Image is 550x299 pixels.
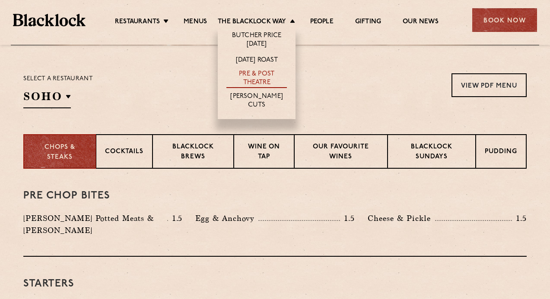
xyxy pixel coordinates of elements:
h2: SOHO [23,89,71,108]
p: Blacklock Sundays [397,142,467,163]
p: Select a restaurant [23,73,93,85]
h3: Pre Chop Bites [23,190,527,201]
p: Cocktails [105,147,143,158]
img: BL_Textured_Logo-footer-cropped.svg [13,14,86,26]
a: [DATE] Roast [236,56,278,66]
p: [PERSON_NAME] Potted Meats & [PERSON_NAME] [23,212,167,236]
p: 1.5 [340,213,355,224]
p: Wine on Tap [243,142,285,163]
a: Butcher Price [DATE] [226,31,287,50]
a: View PDF Menu [451,73,527,97]
p: Blacklock Brews [162,142,225,163]
a: People [310,18,334,27]
p: Our favourite wines [303,142,378,163]
p: Chops & Steaks [33,143,87,162]
a: The Blacklock Way [218,18,286,27]
p: Egg & Anchovy [195,212,258,224]
a: Pre & Post Theatre [226,70,287,88]
p: Cheese & Pickle [368,212,435,224]
a: Gifting [355,18,381,27]
p: 1.5 [512,213,527,224]
a: [PERSON_NAME] Cuts [226,92,287,110]
a: Our News [403,18,439,27]
h3: Starters [23,278,527,290]
a: Menus [184,18,207,27]
div: Book Now [472,8,537,32]
p: Pudding [485,147,517,158]
p: 1.5 [168,213,183,224]
a: Restaurants [115,18,160,27]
